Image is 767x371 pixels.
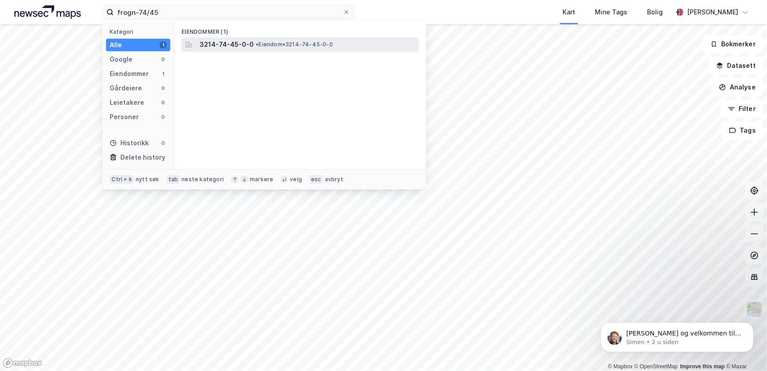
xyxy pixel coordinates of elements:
div: 1 [160,70,167,77]
div: markere [250,176,273,183]
a: Improve this map [680,363,725,370]
div: neste kategori [182,176,224,183]
div: 0 [160,99,167,106]
input: Søk på adresse, matrikkel, gårdeiere, leietakere eller personer [114,5,343,19]
div: [PERSON_NAME] [687,7,738,18]
a: Mapbox [608,363,633,370]
div: Personer [110,112,139,122]
div: Kategori [110,28,170,35]
div: Alle [110,40,122,50]
div: velg [290,176,302,183]
button: Filter [720,100,763,118]
div: Leietakere [110,97,144,108]
div: nytt søk [136,176,160,183]
div: Delete history [120,152,165,163]
div: Eiendommer [110,68,149,79]
div: 0 [160,56,167,63]
div: esc [309,175,323,184]
div: 0 [160,85,167,92]
img: Z [746,301,763,318]
div: Google [110,54,133,65]
div: Bolig [647,7,663,18]
div: Mine Tags [595,7,627,18]
button: Analyse [711,78,763,96]
div: 0 [160,139,167,147]
button: Bokmerker [703,35,763,53]
a: OpenStreetMap [634,363,678,370]
div: Kart [563,7,575,18]
span: • [256,41,258,48]
span: 3214-74-45-0-0 [200,39,254,50]
a: Mapbox homepage [3,358,42,368]
div: Gårdeiere [110,83,142,94]
div: Historikk [110,138,149,148]
button: Datasett [709,57,763,75]
div: Ctrl + k [110,175,134,184]
div: tab [167,175,180,184]
img: logo.a4113a55bc3d86da70a041830d287a7e.svg [14,5,81,19]
div: 0 [160,113,167,121]
div: Eiendommer (1) [174,21,426,37]
div: avbryt [325,176,343,183]
span: Eiendom • 3214-74-45-0-0 [256,41,333,48]
button: Tags [722,121,763,139]
iframe: Intercom notifications melding [587,304,767,367]
div: 1 [160,41,167,49]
